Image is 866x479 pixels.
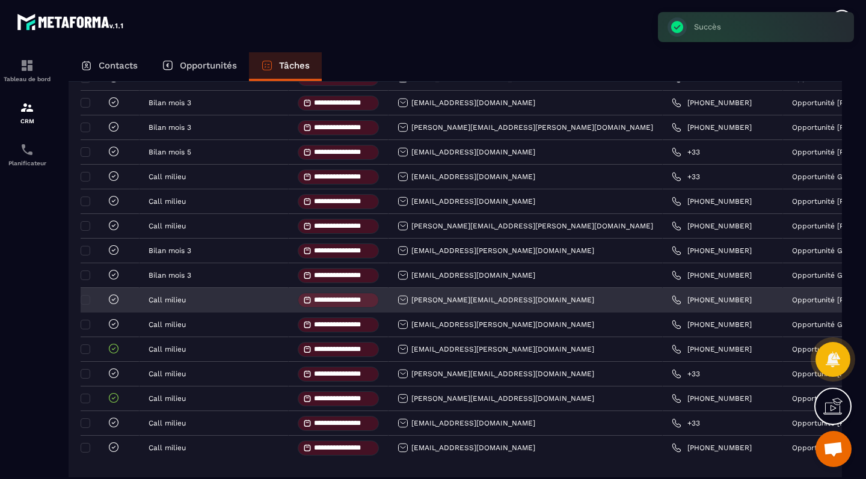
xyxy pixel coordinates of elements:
img: formation [20,58,34,73]
p: CRM [3,118,51,124]
p: Tableau de bord [3,76,51,82]
a: formationformationCRM [3,91,51,133]
p: Bilan mois 3 [149,271,191,279]
p: Call milieu [149,222,186,230]
p: Call milieu [149,370,186,378]
a: [PHONE_NUMBER] [672,320,752,329]
a: formationformationTableau de bord [3,49,51,91]
p: Opportunités [180,60,237,71]
img: formation [20,100,34,115]
p: Call milieu [149,172,186,181]
a: schedulerschedulerPlanificateur [3,133,51,175]
a: Ouvrir le chat [815,431,852,467]
p: Call milieu [149,197,186,206]
p: Tâches [279,60,310,71]
a: [PHONE_NUMBER] [672,197,752,206]
img: scheduler [20,142,34,157]
p: Planificateur [3,160,51,166]
a: [PHONE_NUMBER] [672,270,752,280]
a: +33 [672,172,700,182]
p: Call milieu [149,444,186,452]
p: Call milieu [149,419,186,427]
a: [PHONE_NUMBER] [672,394,752,403]
a: [PHONE_NUMBER] [672,98,752,108]
a: [PHONE_NUMBER] [672,123,752,132]
a: +33 [672,418,700,428]
p: Call milieu [149,296,186,304]
a: Tâches [249,52,322,81]
p: Bilan mois 5 [149,148,191,156]
a: [PHONE_NUMBER] [672,344,752,354]
a: Contacts [69,52,150,81]
a: +33 [672,369,700,379]
a: [PHONE_NUMBER] [672,443,752,453]
a: +33 [672,147,700,157]
a: [PHONE_NUMBER] [672,221,752,231]
p: Bilan mois 3 [149,99,191,107]
img: logo [17,11,125,32]
p: Bilan mois 3 [149,246,191,255]
p: Call milieu [149,320,186,329]
p: Call milieu [149,345,186,353]
a: [PHONE_NUMBER] [672,295,752,305]
p: Bilan mois 3 [149,123,191,132]
p: Call milieu [149,394,186,403]
a: Opportunités [150,52,249,81]
a: [PHONE_NUMBER] [672,246,752,255]
p: Contacts [99,60,138,71]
